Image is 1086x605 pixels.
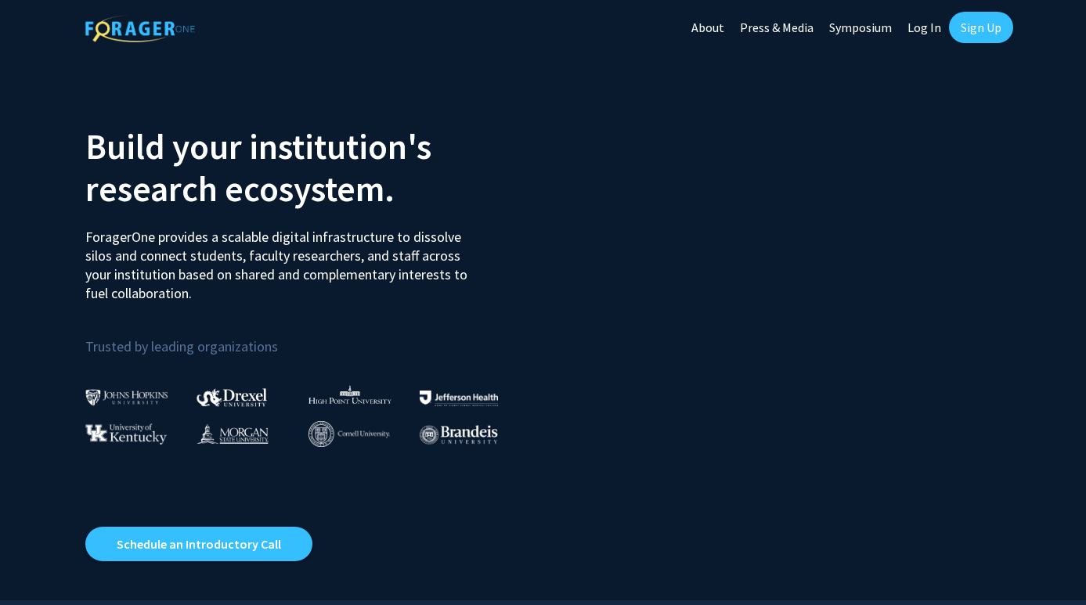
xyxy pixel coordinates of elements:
[949,12,1013,43] a: Sign Up
[85,389,168,405] img: Johns Hopkins University
[197,423,269,444] img: Morgan State University
[85,315,532,358] p: Trusted by leading organizations
[197,388,267,406] img: Drexel University
[85,15,195,42] img: ForagerOne Logo
[308,385,391,404] img: High Point University
[85,527,312,561] a: Opens in a new tab
[308,421,390,447] img: Cornell University
[85,125,532,210] h2: Build your institution's research ecosystem.
[85,423,167,445] img: University of Kentucky
[420,425,498,445] img: Brandeis University
[85,216,478,303] p: ForagerOne provides a scalable digital infrastructure to dissolve silos and connect students, fac...
[420,391,498,405] img: Thomas Jefferson University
